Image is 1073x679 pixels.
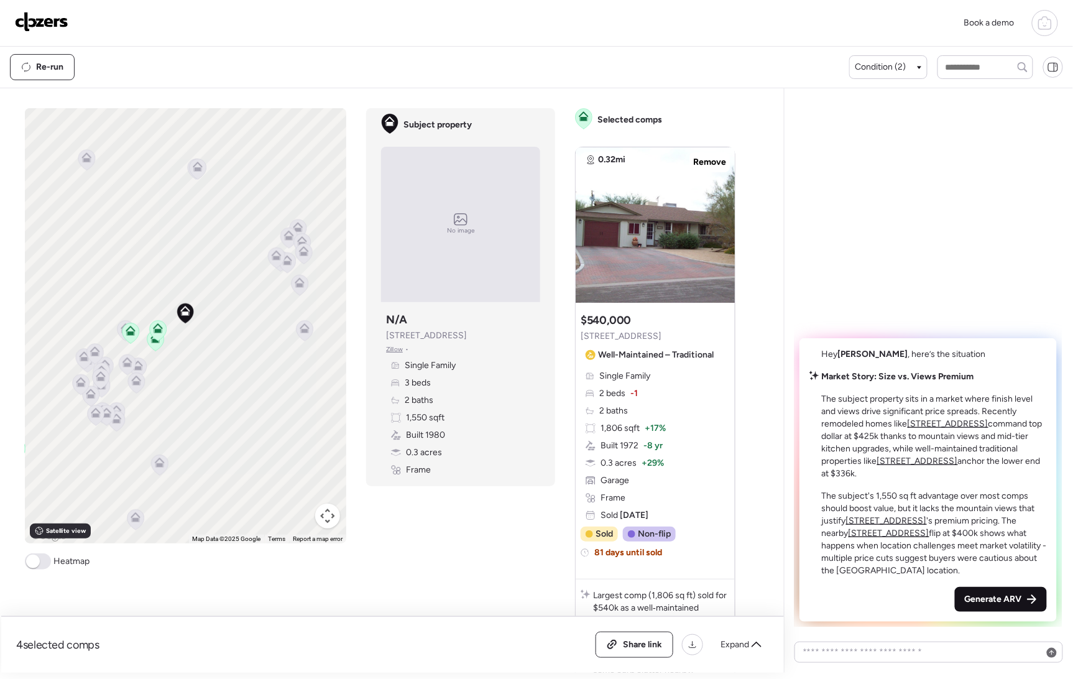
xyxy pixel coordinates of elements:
a: [STREET_ADDRESS] [849,528,929,538]
p: The subject property sits in a market where finish level and views drive significant price spread... [822,393,1047,480]
span: 2 baths [405,394,433,407]
a: [STREET_ADDRESS] [877,456,958,466]
span: Subject property [403,119,472,131]
span: Non-flip [638,528,671,540]
a: [STREET_ADDRESS] [908,418,988,429]
span: 4 selected comps [16,637,99,652]
span: Frame [406,464,431,476]
span: Generate ARV [965,593,1022,606]
p: Largest comp (1,806 sq ft) sold for $540k as a well‑maintained traditional 2/2 with a garage, wor... [593,589,730,677]
a: Open this area in Google Maps (opens a new window) [28,527,69,543]
span: Sold [601,509,648,522]
button: Map camera controls [315,504,340,529]
span: + 29% [642,457,664,469]
span: Hey , here’s the situation [822,349,986,359]
span: Single Family [599,370,650,382]
span: Well-Maintained – Traditional [598,349,714,361]
span: [PERSON_NAME] [838,349,908,359]
a: Terms (opens in new tab) [268,535,285,542]
span: No image [447,226,474,236]
span: -1 [630,387,638,400]
span: Heatmap [53,555,90,568]
h3: $540,000 [581,313,631,328]
span: Sold [596,528,613,540]
img: Logo [15,12,68,32]
a: Report a map error [293,535,343,542]
span: 0.3 acres [601,457,637,469]
span: Frame [601,492,625,504]
span: 2 baths [599,405,628,417]
span: [STREET_ADDRESS] [386,330,467,342]
span: -8 yr [643,440,663,452]
span: Condition (2) [855,61,906,73]
span: 3 beds [405,377,431,389]
p: The subject's 1,550 sq ft advantage over most comps should boost value, but it lacks the mountain... [822,490,1047,577]
span: Zillow [386,344,403,354]
span: Satellite view [46,526,86,536]
span: [DATE] [618,510,648,520]
span: Built 1972 [601,440,638,452]
a: [STREET_ADDRESS] [846,515,927,526]
span: 2 beds [599,387,625,400]
span: 0.3 acres [406,446,442,459]
span: 1,550 sqft [406,412,444,424]
span: Selected comps [597,114,662,126]
span: Remove [693,156,726,169]
span: 0.32mi [598,154,625,166]
span: Expand [721,639,749,651]
span: Re-run [36,61,63,73]
h3: N/A [386,312,407,327]
span: Garage [601,474,629,487]
span: • [405,344,408,354]
span: Map Data ©2025 Google [192,535,260,542]
span: Share link [623,639,662,651]
strong: Market Story: Size vs. Views Premium [822,371,974,382]
span: 1,806 sqft [601,422,640,435]
span: Built 1980 [406,429,445,441]
span: [STREET_ADDRESS] [581,330,661,343]
span: Single Family [405,359,456,372]
span: 81 days until sold [594,547,662,559]
span: Book a demo [964,17,1015,28]
img: Google [28,527,69,543]
span: + 17% [645,422,666,435]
